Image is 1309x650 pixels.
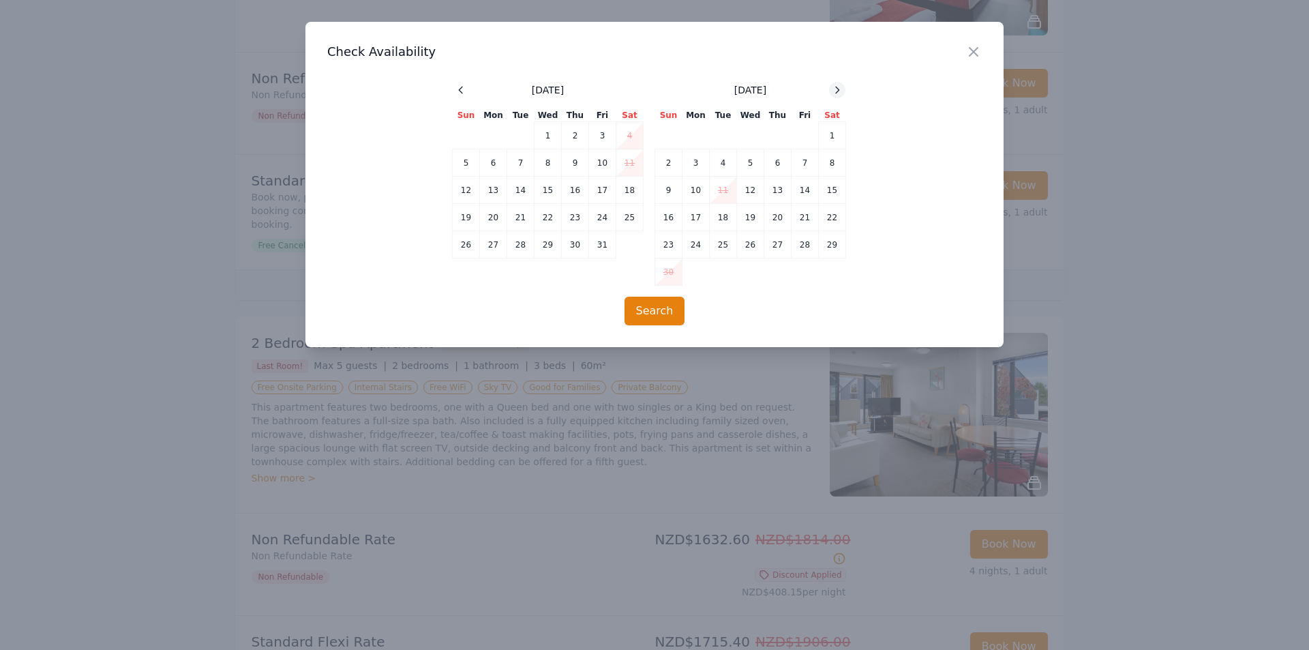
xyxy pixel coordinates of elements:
[589,231,616,258] td: 31
[819,204,846,231] td: 22
[507,177,535,204] td: 14
[480,177,507,204] td: 13
[710,109,737,122] th: Tue
[562,122,589,149] td: 2
[453,177,480,204] td: 12
[764,204,792,231] td: 20
[764,177,792,204] td: 13
[535,149,562,177] td: 8
[535,204,562,231] td: 22
[507,204,535,231] td: 21
[535,231,562,258] td: 29
[589,122,616,149] td: 3
[710,177,737,204] td: 11
[480,204,507,231] td: 20
[562,149,589,177] td: 9
[819,122,846,149] td: 1
[819,177,846,204] td: 15
[535,109,562,122] th: Wed
[764,109,792,122] th: Thu
[507,109,535,122] th: Tue
[480,149,507,177] td: 6
[737,177,764,204] td: 12
[589,204,616,231] td: 24
[562,231,589,258] td: 30
[507,231,535,258] td: 28
[655,149,682,177] td: 2
[480,109,507,122] th: Mon
[710,231,737,258] td: 25
[655,258,682,286] td: 30
[616,204,644,231] td: 25
[625,297,685,325] button: Search
[616,122,644,149] td: 4
[792,109,819,122] th: Fri
[616,177,644,204] td: 18
[453,149,480,177] td: 5
[589,109,616,122] th: Fri
[480,231,507,258] td: 27
[589,177,616,204] td: 17
[792,177,819,204] td: 14
[453,204,480,231] td: 19
[737,204,764,231] td: 19
[737,149,764,177] td: 5
[792,149,819,177] td: 7
[682,204,710,231] td: 17
[655,177,682,204] td: 9
[616,149,644,177] td: 11
[532,83,564,97] span: [DATE]
[655,204,682,231] td: 16
[655,231,682,258] td: 23
[589,149,616,177] td: 10
[764,231,792,258] td: 27
[682,231,710,258] td: 24
[682,109,710,122] th: Mon
[535,177,562,204] td: 15
[710,204,737,231] td: 18
[792,204,819,231] td: 21
[562,177,589,204] td: 16
[792,231,819,258] td: 28
[737,231,764,258] td: 26
[562,204,589,231] td: 23
[737,109,764,122] th: Wed
[655,109,682,122] th: Sun
[764,149,792,177] td: 6
[734,83,766,97] span: [DATE]
[819,149,846,177] td: 8
[682,177,710,204] td: 10
[453,231,480,258] td: 26
[682,149,710,177] td: 3
[616,109,644,122] th: Sat
[819,109,846,122] th: Sat
[507,149,535,177] td: 7
[819,231,846,258] td: 29
[327,44,982,60] h3: Check Availability
[535,122,562,149] td: 1
[453,109,480,122] th: Sun
[562,109,589,122] th: Thu
[710,149,737,177] td: 4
